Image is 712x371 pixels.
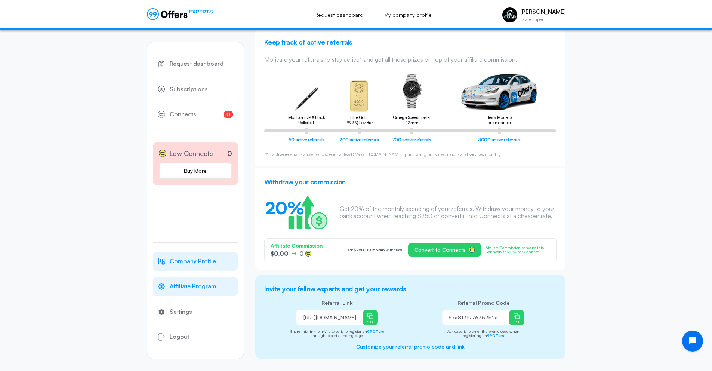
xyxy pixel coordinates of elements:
span: Connects [170,110,196,119]
p: 200 active referrals [339,137,379,143]
span: Low Connects [169,148,213,159]
p: $0.00 [271,249,289,258]
a: My company profile [376,7,440,23]
span: Subscriptions [170,85,208,94]
h4: Montblanc PIX Black Rollerball [284,115,329,125]
span: Company Profile [170,257,216,266]
span: 0 [224,111,233,118]
a: Subscriptions [153,80,238,99]
p: Affiliate Commission converts into Connects at $8.80 per Connect [486,246,550,254]
h3: Invite your fellow experts and get your rewards [264,284,557,294]
a: Request dashboard [306,7,372,23]
p: 67e8171976357b2c8ce8a8ea [443,313,509,322]
h3: Keep track of active referrals [264,37,557,47]
span: Settings [170,307,192,317]
p: Earn to withdraw [345,248,402,252]
img: Fine Gold (999.9) 1 oz Bar [338,81,380,112]
button: copy [363,310,378,325]
p: *An active referral is a user who spends at least $29 on [DOMAIN_NAME], purchasing our subscripti... [264,152,557,157]
img: Montblanc PIX Black Rollerball [294,86,319,112]
h4: Tesla Model 3 or similar car [486,115,512,125]
p: 700 active referrals [392,137,431,143]
a: Affiliate Program [153,277,238,296]
span: Request dashboard [170,59,224,69]
a: EXPERTS [147,8,213,20]
h4: Fine Gold (999.9) 1 oz Bar [344,115,374,125]
strong: $250.00 more [354,248,382,252]
button: Logout [153,327,238,347]
p: Affiliate Commission [271,242,323,250]
span: 99Offers [367,329,384,334]
img: Nicholas Neporanny [502,7,517,22]
p: Estate Expert [520,17,565,22]
p: Ask experts to enter the promo code when registering on [410,329,557,338]
a: Buy More [159,163,232,179]
img: Withdraw your commission [264,196,328,229]
button: Convert to Connects [408,243,481,257]
span: Convert to Connects [414,247,466,253]
img: Tesla Model 3 [443,73,555,112]
a: Company Profile [153,252,238,271]
a: Request dashboard [153,54,238,74]
a: Connects0 [153,105,238,124]
p: [URL][DOMAIN_NAME] [296,313,363,322]
h3: Withdraw your commission [264,177,557,187]
p: 0 [227,148,232,159]
p: Get 20% of the monthly spending of your referrals. Withdraw your money to your bank account when ... [340,205,557,220]
h4: Referral Promo Code [410,300,557,306]
span: EXPERTS [189,8,213,15]
p: 50 active referrals [289,137,325,143]
p: Motivate your referrals to stay active* and get all these prizes on top of your affiliate commiss... [264,56,557,63]
img: Omega Speedmaster 42 mm [397,73,426,112]
span: 99Offers [487,333,504,338]
span: 0 [299,249,304,258]
p: Share this link to invite experts to register on through experts landing page [264,329,410,338]
span: copy [367,319,373,323]
h4: Referral Link [264,300,410,306]
h4: Omega Speedmaster 42 mm [392,115,431,125]
button: copy [509,310,524,325]
p: Customize your referral promo code and link [264,338,557,350]
span: copy [514,319,520,323]
p: 3000 active referrals [478,137,521,143]
p: [PERSON_NAME] [520,8,565,15]
span: Affiliate Program [170,282,216,291]
span: Logout [170,332,189,342]
a: Settings [153,302,238,322]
